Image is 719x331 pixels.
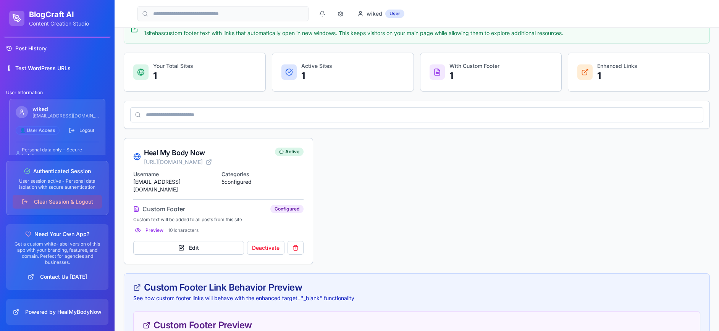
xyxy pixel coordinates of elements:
[32,113,99,119] div: [EMAIL_ADDRESS][DOMAIN_NAME]
[133,178,215,193] p: [EMAIL_ADDRESS][DOMAIN_NAME]
[221,178,304,186] p: 5 configured
[133,170,215,178] p: Username
[597,62,637,70] p: Enhanced Links
[270,205,304,213] div: Configured
[12,241,102,265] p: Get a custom white-label version of this app with your branding, features, and domain. Perfect fo...
[143,321,691,330] div: Custom Footer Preview
[597,70,637,82] p: 1
[275,148,304,156] div: Active
[133,217,304,223] p: Custom text will be added to all posts from this site
[133,226,165,235] button: Preview
[33,167,91,175] span: Authenticated Session
[449,62,499,70] p: With Custom Footer
[144,148,212,158] div: Heal My Body Now
[144,29,563,37] p: 1 site has custom footer text with links that automatically open in new windows. This keeps visit...
[32,105,99,113] div: wiked
[301,70,332,82] p: 1
[133,283,700,292] div: Custom Footer Link Behavior Preview
[168,227,199,233] span: 101 characters
[29,9,89,20] h1: BlogCraft AI
[3,87,111,99] div: User Information
[12,305,102,319] button: Powered by HealMyBodyNow
[64,124,99,137] button: Logout
[133,241,244,255] button: Edit
[16,126,60,135] div: 👤 User Access
[247,241,284,255] button: Deactivate
[3,39,111,58] a: Post History
[145,227,163,233] span: Preview
[34,230,89,238] span: Need Your Own App?
[367,10,382,18] span: wiked
[301,62,332,70] p: Active Sites
[13,195,102,209] button: Clear Session & Logout
[13,178,102,190] p: User session active - Personal data isolation with secure authentication
[12,270,102,284] button: Contact Us [DATE]
[142,204,185,214] p: Custom Footer
[15,64,71,72] span: Test WordPress URLs
[449,70,499,82] p: 1
[385,10,404,18] div: User
[153,70,193,82] p: 1
[153,62,193,70] p: Your Total Sites
[133,294,700,302] div: See how custom footer links will behave with the enhanced target="_blank" functionality
[351,6,410,21] button: wikedUser
[29,20,89,27] p: Content Creation Studio
[221,170,304,178] p: Categories
[22,147,99,159] span: Personal data only - Secure isolation
[3,59,111,77] a: Test WordPress URLs
[15,45,47,52] span: Post History
[144,158,212,166] div: [URL][DOMAIN_NAME]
